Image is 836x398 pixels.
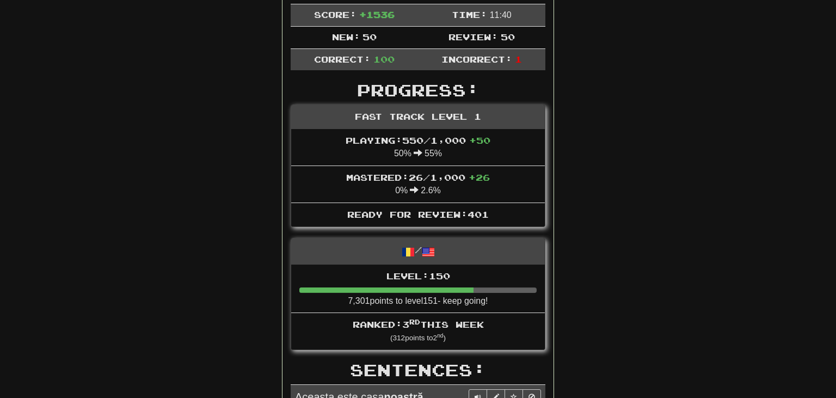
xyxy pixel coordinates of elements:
span: Time: [452,9,487,20]
h2: Sentences: [291,361,545,379]
span: 50 [362,32,377,42]
span: Playing: 550 / 1,000 [346,135,490,145]
span: Correct: [314,54,371,64]
span: 11 : 40 [490,10,512,20]
span: + 1536 [359,9,395,20]
span: Score: [314,9,356,20]
div: Fast Track Level 1 [291,105,545,129]
span: Review: [448,32,498,42]
span: Incorrect: [441,54,512,64]
li: 50% 55% [291,129,545,166]
span: New: [332,32,360,42]
h2: Progress: [291,81,545,99]
span: Level: 150 [386,271,450,281]
span: Mastered: 26 / 1,000 [346,172,490,182]
sup: nd [437,333,443,339]
li: 0% 2.6% [291,166,545,203]
small: ( 312 points to 2 ) [390,334,446,342]
span: + 50 [469,135,490,145]
span: 100 [373,54,395,64]
span: + 26 [469,172,490,182]
span: Ready for Review: 401 [347,209,489,219]
div: / [291,238,545,264]
span: 1 [515,54,522,64]
li: 7,301 points to level 151 - keep going! [291,265,545,314]
span: 50 [501,32,515,42]
span: Ranked: 3 this week [353,319,484,329]
sup: rd [409,318,420,326]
